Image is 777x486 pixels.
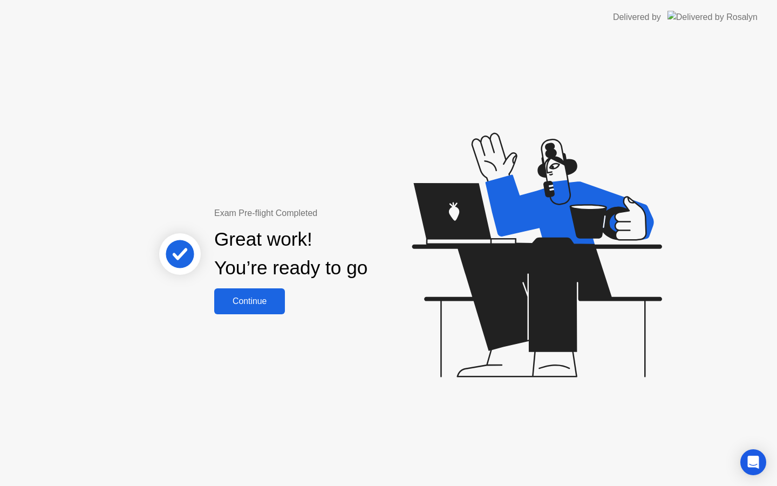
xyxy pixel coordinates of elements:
div: Great work! You’re ready to go [214,225,367,282]
button: Continue [214,288,285,314]
div: Exam Pre-flight Completed [214,207,437,220]
img: Delivered by Rosalyn [667,11,758,23]
div: Open Intercom Messenger [740,449,766,475]
div: Continue [217,296,282,306]
div: Delivered by [613,11,661,24]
